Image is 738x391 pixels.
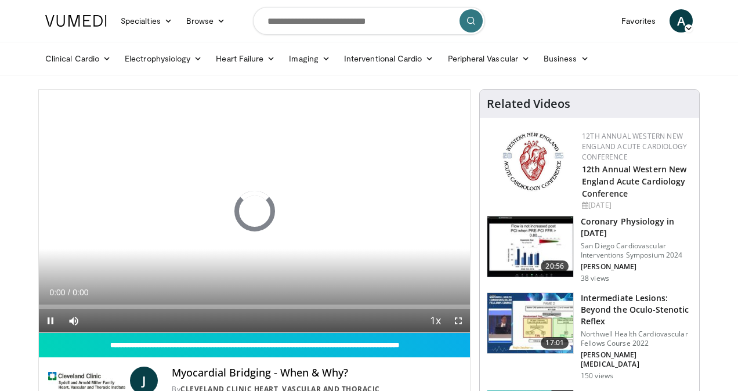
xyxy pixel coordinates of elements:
a: Clinical Cardio [38,47,118,70]
img: VuMedi Logo [45,15,107,27]
a: Peripheral Vascular [441,47,537,70]
a: Heart Failure [209,47,282,70]
span: 17:01 [541,337,569,349]
img: 0954f259-7907-4053-a817-32a96463ecc8.png.150x105_q85_autocrop_double_scale_upscale_version-0.2.png [501,131,565,192]
p: San Diego Cardiovascular Interventions Symposium 2024 [581,241,692,260]
a: Specialties [114,9,179,32]
video-js: Video Player [39,90,470,333]
button: Mute [62,309,85,332]
h4: Myocardial Bridging - When & Why? [172,367,461,379]
p: [PERSON_NAME] [581,262,692,271]
input: Search topics, interventions [253,7,485,35]
a: A [670,9,693,32]
button: Playback Rate [424,309,447,332]
a: 20:56 Coronary Physiology in [DATE] San Diego Cardiovascular Interventions Symposium 2024 [PERSON... [487,216,692,283]
div: Progress Bar [39,305,470,309]
img: d02e6d71-9921-427a-ab27-a615a15c5bda.150x105_q85_crop-smart_upscale.jpg [487,216,573,277]
a: Imaging [282,47,337,70]
img: e0e76654-206f-4bab-bd6f-4ba692949648.150x105_q85_crop-smart_upscale.jpg [487,293,573,353]
h3: Coronary Physiology in [DATE] [581,216,692,239]
a: 12th Annual Western New England Acute Cardiology Conference [582,131,687,162]
h3: Intermediate Lesions: Beyond the Oculo-Stenotic Reflex [581,292,692,327]
p: 150 views [581,371,613,381]
div: [DATE] [582,200,690,211]
a: Electrophysiology [118,47,209,70]
a: Browse [179,9,233,32]
button: Pause [39,309,62,332]
button: Fullscreen [447,309,470,332]
p: [PERSON_NAME][MEDICAL_DATA] [581,350,692,369]
p: Northwell Health Cardiovascular Fellows Course 2022 [581,330,692,348]
span: 20:56 [541,260,569,272]
span: 0:00 [49,288,65,297]
a: Favorites [614,9,663,32]
p: 38 views [581,274,609,283]
a: 17:01 Intermediate Lesions: Beyond the Oculo-Stenotic Reflex Northwell Health Cardiovascular Fell... [487,292,692,381]
a: Business [537,47,596,70]
span: 0:00 [73,288,88,297]
a: 12th Annual Western New England Acute Cardiology Conference [582,164,686,199]
a: Interventional Cardio [337,47,441,70]
span: / [68,288,70,297]
h4: Related Videos [487,97,570,111]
